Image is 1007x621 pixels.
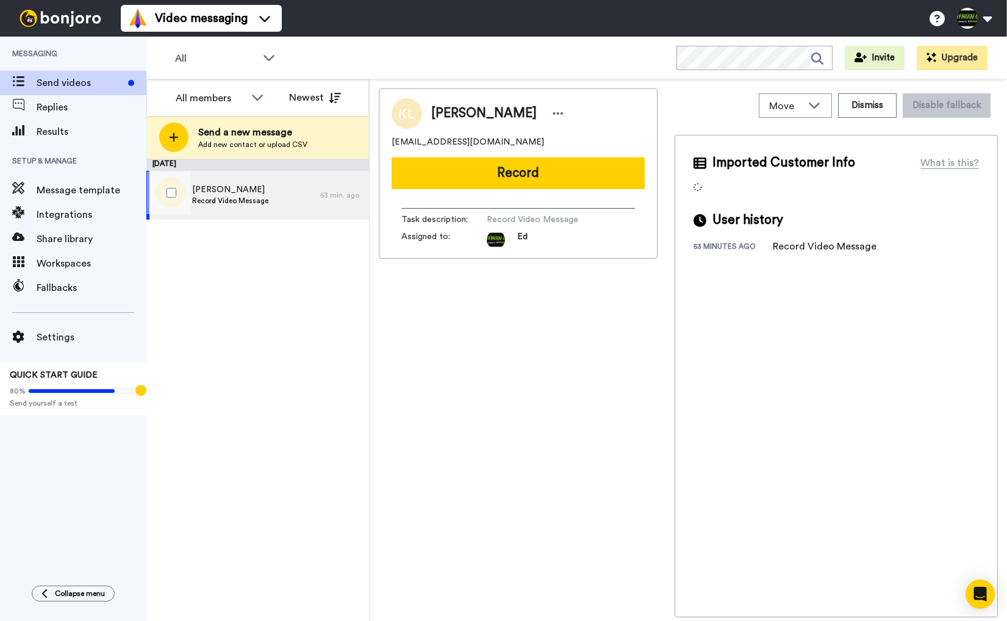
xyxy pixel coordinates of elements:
span: Fallbacks [37,281,146,295]
span: [EMAIL_ADDRESS][DOMAIN_NAME] [392,136,544,148]
div: 53 min. ago [320,190,363,200]
span: Integrations [37,207,146,222]
button: Newest [280,85,350,110]
span: Move [769,99,802,113]
div: [DATE] [146,159,369,171]
span: Ed [517,231,528,249]
img: 742c10c2-863d-44a6-bb7f-2f63d183e98e-1754845324.jpg [487,231,505,249]
span: Send a new message [198,125,307,140]
span: Video messaging [155,10,248,27]
div: Tooltip anchor [135,385,146,396]
span: Task description : [401,214,487,226]
span: 80% [10,386,26,396]
span: Record Video Message [192,196,268,206]
div: All members [176,91,245,106]
span: Workspaces [37,256,146,271]
span: Results [37,124,146,139]
span: Add new contact or upload CSV [198,140,307,149]
img: vm-color.svg [128,9,148,28]
span: [PERSON_NAME] [431,104,537,123]
button: Upgrade [917,46,987,70]
span: Settings [37,330,146,345]
button: Invite [845,46,905,70]
div: What is this? [920,156,979,170]
span: QUICK START GUIDE [10,371,98,379]
img: Image of Kat Ludewig [392,98,422,129]
span: Send videos [37,76,123,90]
button: Collapse menu [32,586,115,601]
div: Record Video Message [773,239,876,254]
span: [PERSON_NAME] [192,184,268,196]
span: Replies [37,100,146,115]
div: Open Intercom Messenger [966,580,995,609]
span: Message template [37,183,146,198]
span: All [175,51,257,66]
span: Send yourself a test [10,398,137,408]
img: bj-logo-header-white.svg [15,10,106,27]
span: Collapse menu [55,589,105,598]
span: Assigned to: [401,231,487,249]
span: Imported Customer Info [712,154,855,172]
span: Share library [37,232,146,246]
button: Dismiss [838,93,897,118]
button: Disable fallback [903,93,991,118]
button: Record [392,157,645,189]
div: 53 minutes ago [693,242,773,254]
span: User history [712,211,783,229]
span: Record Video Message [487,214,603,226]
